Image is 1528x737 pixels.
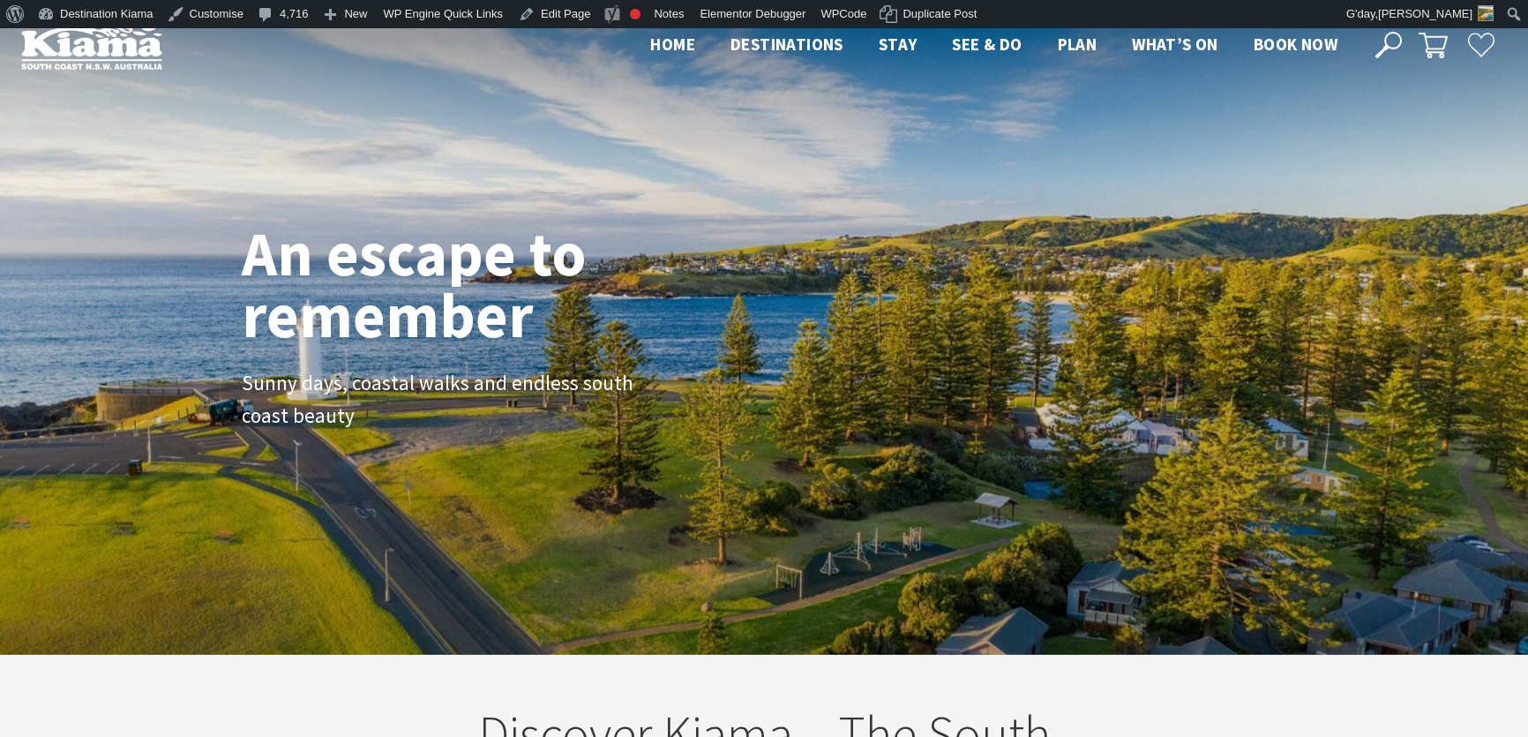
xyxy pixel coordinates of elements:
[650,34,695,55] span: Home
[879,34,918,55] span: Stay
[1132,34,1218,55] span: What’s On
[633,31,1355,60] nav: Main Menu
[630,9,640,19] div: Focus keyphrase not set
[1058,34,1097,55] span: Plan
[242,367,639,432] p: Sunny days, coastal walks and endless south coast beauty
[1378,7,1472,20] span: [PERSON_NAME]
[1254,34,1337,55] span: Book now
[730,34,843,55] span: Destinations
[21,21,162,70] img: Kiama Logo
[952,34,1022,55] span: See & Do
[242,222,727,346] h1: An escape to remember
